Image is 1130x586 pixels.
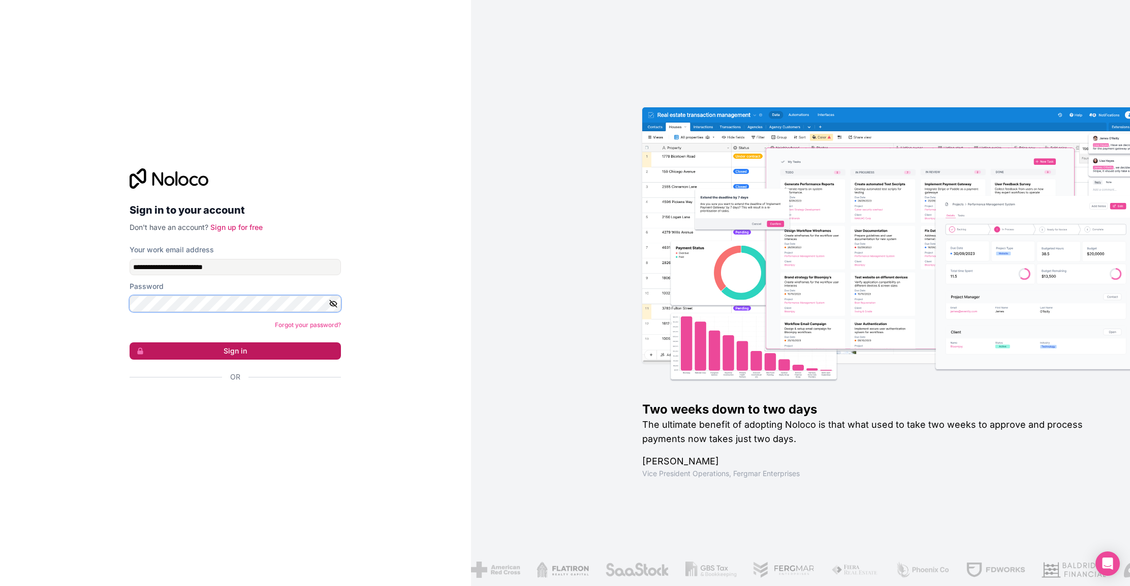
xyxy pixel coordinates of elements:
[642,401,1097,418] h1: Two weeks down to two days
[894,562,949,578] img: /assets/phoenix-BREaitsQ.png
[130,201,341,219] h2: Sign in to your account
[130,281,164,291] label: Password
[752,562,814,578] img: /assets/fergmar-CudnrXN5.png
[230,372,240,382] span: Or
[210,223,263,231] a: Sign up for free
[130,259,341,275] input: Email address
[965,562,1024,578] img: /assets/fdworks-Bi04fVtw.png
[130,245,214,255] label: Your work email address
[130,296,341,312] input: Password
[642,468,1097,479] h1: Vice President Operations , Fergmar Enterprises
[536,562,588,578] img: /assets/flatiron-C8eUkumj.png
[124,393,338,416] iframe: Sign in with Google Button
[470,562,519,578] img: /assets/american-red-cross-BAupjrZR.png
[830,562,878,578] img: /assets/fiera-fwj2N5v4.png
[1041,562,1107,578] img: /assets/baldridge-DxmPIwAm.png
[642,454,1097,468] h1: [PERSON_NAME]
[604,562,668,578] img: /assets/saastock-C6Zbiodz.png
[642,418,1097,446] h2: The ultimate benefit of adopting Noloco is that what used to take two weeks to approve and proces...
[130,342,341,360] button: Sign in
[684,562,736,578] img: /assets/gbstax-C-GtDUiK.png
[275,321,341,329] a: Forgot your password?
[1095,551,1120,576] div: Open Intercom Messenger
[130,223,208,231] span: Don't have an account?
